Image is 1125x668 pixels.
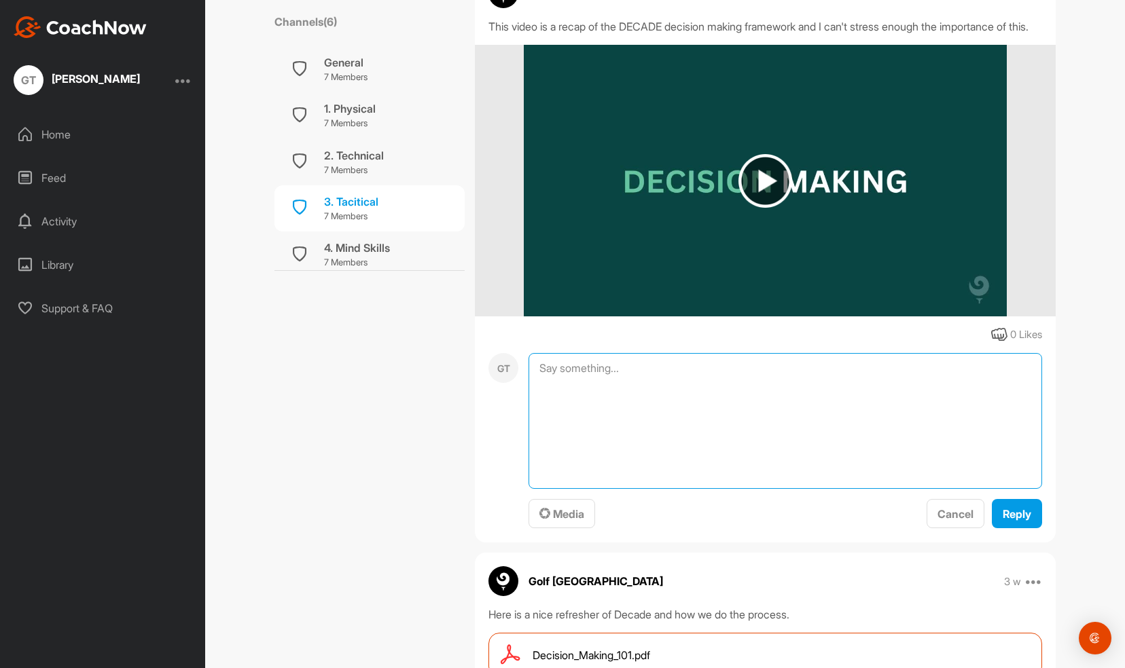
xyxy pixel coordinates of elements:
img: play [738,154,792,208]
div: GT [14,65,43,95]
div: GT [488,353,518,383]
span: Decision_Making_101.pdf [533,647,650,663]
div: Library [7,248,199,282]
div: This video is a recap of the DECADE decision making framework and I can't stress enough the impor... [488,18,1042,35]
div: 1. Physical [324,100,376,117]
span: Media [539,507,584,521]
div: Home [7,117,199,151]
div: General [324,54,368,71]
img: media [524,45,1007,316]
div: [PERSON_NAME] [52,73,140,84]
p: 7 Members [324,164,384,177]
span: Reply [1003,507,1031,521]
div: Activity [7,204,199,238]
button: Reply [992,499,1042,528]
div: Open Intercom Messenger [1079,622,1111,654]
p: 7 Members [324,256,390,270]
div: Feed [7,161,199,195]
div: 0 Likes [1010,327,1042,343]
p: Golf [GEOGRAPHIC_DATA] [529,573,663,589]
img: CoachNow [14,16,147,38]
span: Cancel [937,507,974,521]
button: Cancel [927,499,984,528]
label: Channels ( 6 ) [274,14,337,30]
p: 7 Members [324,71,368,84]
p: 3 w [1004,575,1021,589]
div: 2. Technical [324,147,384,164]
img: avatar [488,566,518,596]
div: 3. Tacitical [324,193,378,210]
div: Support & FAQ [7,291,199,325]
p: 7 Members [324,117,376,130]
div: Here is a nice refresher of Decade and how we do the process. [488,606,1042,623]
p: 7 Members [324,210,378,223]
button: Media [529,499,595,528]
div: 4. Mind Skills [324,240,390,256]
